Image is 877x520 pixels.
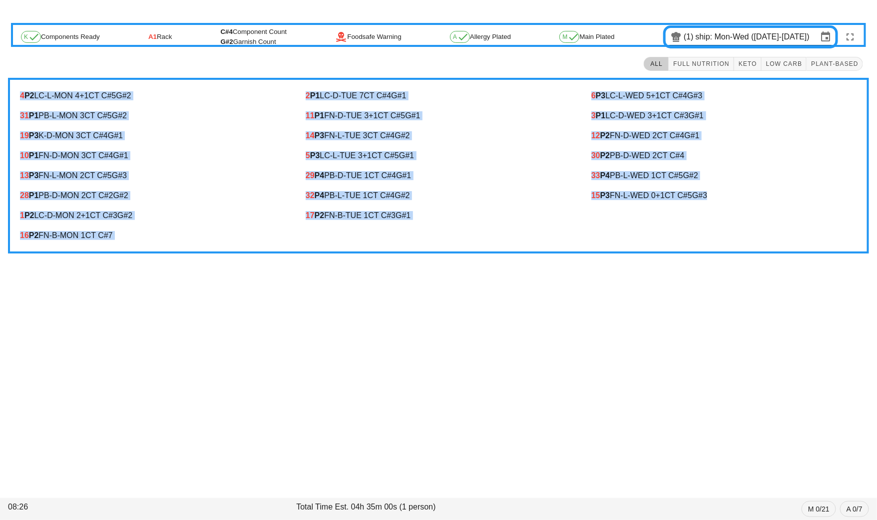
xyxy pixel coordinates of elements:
b: P1 [29,151,39,160]
b: P3 [596,91,606,100]
span: G#2 [395,131,410,140]
b: P4 [600,171,610,180]
span: 5 [306,151,310,160]
span: Plant-Based [811,60,859,67]
span: A 0/7 [847,502,863,517]
span: 15 [591,191,600,200]
span: 3 [591,111,596,120]
span: G#1 [113,151,128,160]
b: P2 [600,131,610,140]
button: Plant-Based [807,57,863,71]
div: LC-L-WED 5 CT C#4 [591,91,857,100]
span: G#1 [108,131,123,140]
b: P3 [600,191,610,200]
div: 08:26 [6,499,294,519]
span: 4 [20,91,24,100]
div: PB-D-WED 2 CT C#4 [591,151,857,160]
span: A1 [148,32,157,42]
span: 12 [591,131,600,140]
div: Total Time Est. 04h 35m 00s (1 person) [294,499,582,519]
div: FN-B-TUE 1 CT C#3 [306,211,571,220]
div: FN-L-TUE 3 CT C#4 [306,131,571,140]
button: All [644,57,669,71]
span: 29 [306,171,315,180]
b: P2 [600,151,610,160]
div: LC-L-TUE 3 CT C#5 [306,151,571,160]
span: +1 [656,191,665,200]
span: 10 [20,151,29,160]
button: Full Nutrition [669,57,734,71]
b: P3 [29,171,39,180]
span: G#1 [391,91,406,100]
span: 31 [20,111,29,120]
div: FN-B-MON 1 CT C#7 [20,231,286,240]
b: P3 [315,131,325,140]
span: M 0/21 [808,502,830,517]
div: FN-D-MON 3 CT C#4 [20,151,286,160]
span: +1 [81,211,90,220]
span: G#3 [112,171,127,180]
div: FN-L-MON 2 CT C#5 [20,171,286,180]
span: +1 [651,91,660,100]
span: Keto [738,60,757,67]
b: P1 [315,111,325,120]
div: PB-L-MON 3 CT C#5 [20,111,286,120]
span: G#2 [117,211,132,220]
span: 2 [306,91,310,100]
span: M [562,34,576,40]
b: P1 [596,111,606,120]
span: 6 [591,91,596,100]
span: G#1 [396,211,411,220]
span: +1 [363,151,372,160]
span: 19 [20,131,29,140]
span: G#1 [399,151,414,160]
span: 32 [306,191,315,200]
b: P2 [24,211,34,220]
b: P4 [315,171,325,180]
span: G#2 [113,191,128,200]
span: K [24,34,38,40]
div: Components Ready Rack Foodsafe Warning Allergy Plated Main Plated [13,25,864,49]
span: G#1 [396,171,411,180]
span: +1 [79,91,88,100]
div: FN-D-WED 2 CT C#4 [591,131,857,140]
span: 30 [591,151,600,160]
span: +1 [652,111,661,120]
div: Component Count Garnish Count [221,27,287,47]
span: +1 [369,111,378,120]
span: 33 [591,171,600,180]
div: (1) [684,32,696,42]
div: LC-L-MON 4 CT C#5 [20,91,286,100]
span: G#1 [684,131,699,140]
b: P2 [24,91,34,100]
span: 16 [20,231,29,240]
div: K-D-MON 3 CT C#4 [20,131,286,140]
span: G#2 [112,111,127,120]
div: FN-L-WED 0 CT C#5 [591,191,857,200]
span: G#2 [116,91,131,100]
div: LC-D-WED 3 CT C#3 [591,111,857,120]
b: P1 [29,111,39,120]
div: PB-L-WED 1 CT C#5 [591,171,857,180]
span: G#2 [683,171,698,180]
button: Low Carb [762,57,807,71]
div: PB-L-TUE 1 CT C#4 [306,191,571,200]
span: Low Carb [766,60,803,67]
span: 13 [20,171,29,180]
b: P3 [310,151,320,160]
div: LC-D-MON 2 CT C#3 [20,211,286,220]
span: A [453,34,467,40]
b: P4 [315,191,325,200]
b: P2 [315,211,325,220]
span: G#3 [692,191,707,200]
span: 1 [20,211,24,220]
b: P1 [29,191,39,200]
span: 14 [306,131,315,140]
span: G#3 [687,91,702,100]
span: Full Nutrition [673,60,730,67]
b: P1 [310,91,320,100]
span: 28 [20,191,29,200]
span: All [648,60,664,67]
div: FN-D-TUE 3 CT C#5 [306,111,571,120]
b: P2 [29,231,39,240]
